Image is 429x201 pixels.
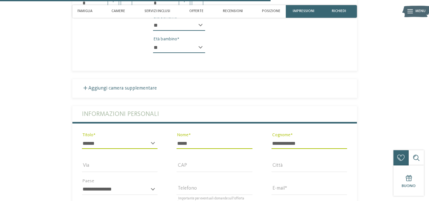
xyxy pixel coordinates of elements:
[262,9,280,13] span: Posizione
[82,86,157,91] label: Aggiungi camera supplementare
[111,9,125,13] span: Camere
[402,184,416,188] span: Buono
[189,9,204,13] span: Offerte
[144,9,170,13] span: Servizi inclusi
[332,9,346,13] span: richiedi
[293,9,314,13] span: Impressioni
[223,9,243,13] span: Recensioni
[77,9,92,13] span: Famiglia
[82,106,347,122] label: Informazioni personali
[393,165,424,196] a: Buono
